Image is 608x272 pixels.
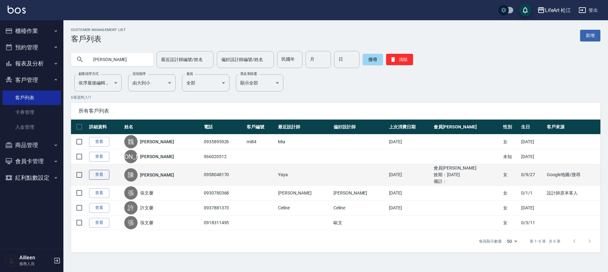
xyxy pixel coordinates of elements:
td: [DATE] [387,134,432,149]
div: 全部 [182,74,230,91]
td: mi84 [245,134,276,149]
label: 顧客排序方式 [79,71,99,76]
h5: Ailleen [19,255,52,261]
td: 女 [501,164,520,186]
a: [PERSON_NAME] [140,139,174,145]
td: Google地圖/搜尋 [545,164,600,186]
label: 會員 [186,71,193,76]
a: 張文馨 [140,219,153,226]
a: 張文馨 [140,190,153,196]
td: 未知 [501,149,520,164]
td: [DATE] [387,164,432,186]
div: 陳 [124,168,138,182]
img: Logo [8,6,26,14]
th: 姓名 [123,120,202,134]
label: 黑名單篩選 [240,71,257,76]
p: 第 1–6 筆 共 6 筆 [530,238,560,244]
a: [PERSON_NAME] [140,172,174,178]
td: Celine [276,201,332,215]
div: 依序最後編輯時間 [74,74,122,91]
a: 查看 [89,218,109,228]
div: 張 [124,216,138,229]
button: LifeArt 松江 [535,4,574,17]
button: 報表及分析 [3,55,61,72]
div: LifeArt 松江 [545,6,571,14]
label: 呈現順序 [133,71,146,76]
p: 每頁顯示數量 [479,238,502,244]
a: 查看 [89,137,109,147]
button: 紅利點數設定 [3,170,61,186]
div: 顯示全部 [236,74,283,91]
td: 0930780368 [202,186,245,201]
a: 入金管理 [3,120,61,134]
th: 客戶編號 [245,120,276,134]
ul: 會員[PERSON_NAME] [434,165,500,171]
td: 0/3/11 [520,215,545,230]
p: 6 筆資料, 1 / 1 [71,95,600,100]
td: 0935895926 [202,134,245,149]
th: 會員[PERSON_NAME] [432,120,501,134]
th: 性別 [501,120,520,134]
div: 魏 [124,135,138,148]
ul: 效期： [DATE] [434,171,500,178]
td: 女 [501,201,520,215]
button: save [519,4,532,16]
p: 服務人員 [19,261,52,267]
div: 許 [124,201,138,214]
a: 查看 [89,170,109,180]
div: 張 [124,186,138,200]
td: Yaya [276,164,332,186]
td: 0937881373 [202,201,245,215]
a: 查看 [89,152,109,162]
th: 生日 [520,120,545,134]
input: 搜尋關鍵字 [89,51,148,68]
td: Mia [276,134,332,149]
a: [PERSON_NAME] [140,153,174,160]
span: 所有客戶列表 [79,108,593,114]
td: [DATE] [520,201,545,215]
button: 櫃檯作業 [3,23,61,39]
a: 查看 [89,203,109,213]
th: 最近設計師 [276,120,332,134]
a: 查看 [89,188,109,198]
td: 0/1/1 [520,186,545,201]
th: 偏好設計師 [332,120,387,134]
th: 詳細資料 [87,120,123,134]
button: 客戶管理 [3,72,61,88]
th: 客戶來源 [545,120,600,134]
td: 0918311495 [202,215,245,230]
td: 女 [501,215,520,230]
button: 清除 [386,54,413,65]
td: [DATE] [387,186,432,201]
a: 客戶列表 [3,90,61,105]
td: Celine [332,201,387,215]
td: [DATE] [520,149,545,164]
div: 50 [504,233,520,250]
td: 966020512 [202,149,245,164]
button: 預約管理 [3,39,61,56]
button: 搜尋 [363,54,383,65]
img: Person [5,254,18,267]
ul: 備註： [434,178,500,185]
h2: Customer Management List [71,28,126,32]
td: 0958048170 [202,164,245,186]
button: 登出 [576,4,600,16]
td: 女 [501,134,520,149]
a: 卡券管理 [3,105,61,120]
td: [PERSON_NAME] [332,186,387,201]
td: 歐文 [332,215,387,230]
td: [DATE] [520,134,545,149]
a: 許文馨 [140,205,153,211]
th: 電話 [202,120,245,134]
div: 由大到小 [128,74,176,91]
a: 新增 [580,30,600,41]
td: 女 [501,186,520,201]
td: [PERSON_NAME] [276,186,332,201]
td: [DATE] [387,201,432,215]
button: 商品管理 [3,137,61,153]
div: [PERSON_NAME] [124,150,138,163]
td: 0/9/27 [520,164,545,186]
button: 會員卡管理 [3,153,61,170]
td: 設計師原本客人 [545,186,600,201]
h3: 客戶列表 [71,34,126,43]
